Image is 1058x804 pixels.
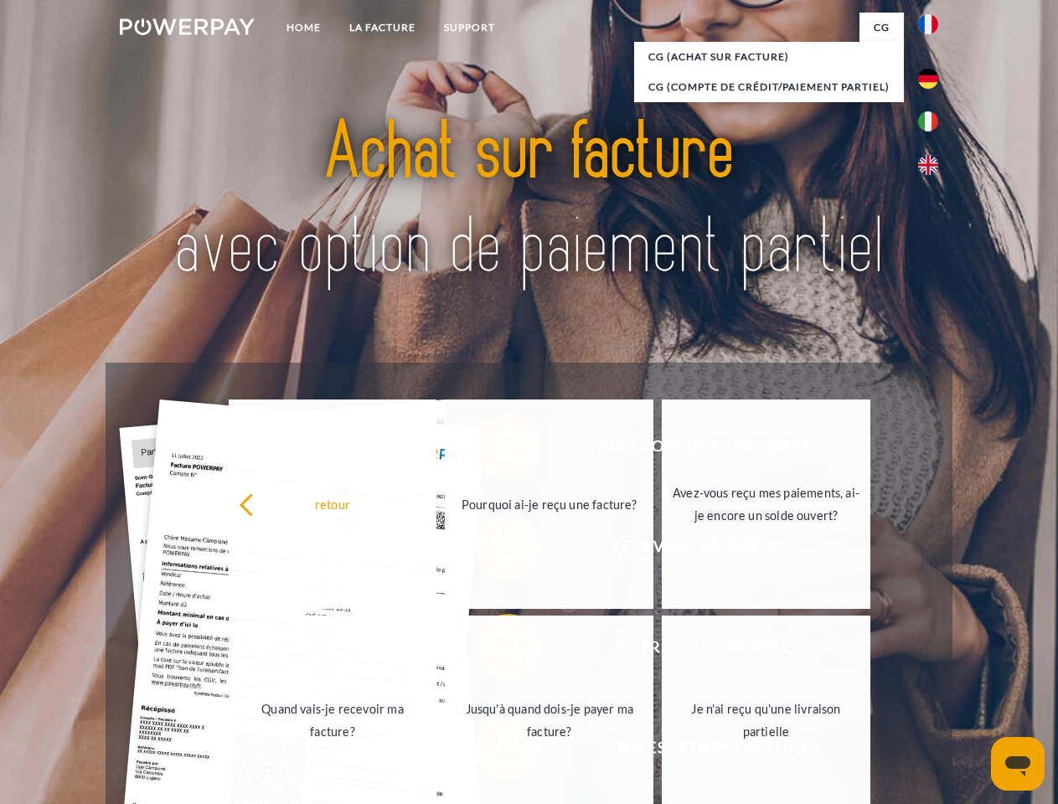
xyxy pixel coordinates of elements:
div: Je n'ai reçu qu'une livraison partielle [672,698,860,743]
img: fr [918,14,938,34]
div: Jusqu'à quand dois-je payer ma facture? [455,698,643,743]
img: it [918,111,938,131]
a: LA FACTURE [335,13,430,43]
img: logo-powerpay-white.svg [120,18,255,35]
img: de [918,69,938,89]
img: en [918,155,938,175]
iframe: Bouton de lancement de la fenêtre de messagerie [991,737,1045,791]
div: Avez-vous reçu mes paiements, ai-je encore un solde ouvert? [672,482,860,527]
a: CG (achat sur facture) [634,42,904,72]
div: retour [239,492,427,515]
a: CG (Compte de crédit/paiement partiel) [634,72,904,102]
div: Quand vais-je recevoir ma facture? [239,698,427,743]
a: Avez-vous reçu mes paiements, ai-je encore un solde ouvert? [662,399,870,609]
a: CG [859,13,904,43]
img: title-powerpay_fr.svg [160,80,898,321]
a: Home [272,13,335,43]
div: Pourquoi ai-je reçu une facture? [455,492,643,515]
a: Support [430,13,509,43]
